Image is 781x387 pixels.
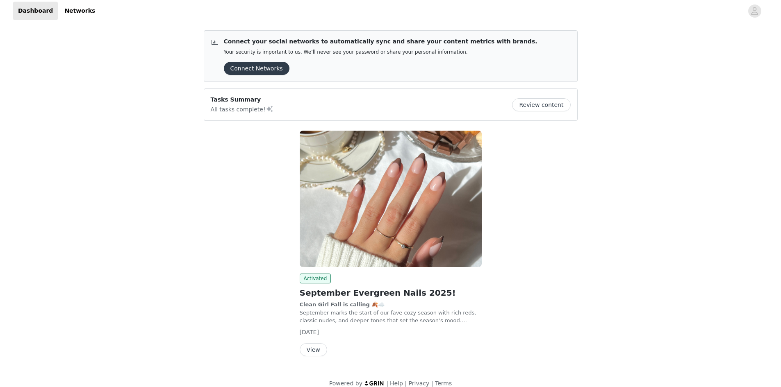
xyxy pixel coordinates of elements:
span: | [431,380,433,387]
button: Connect Networks [224,62,289,75]
button: View [300,343,327,356]
span: | [386,380,388,387]
a: Privacy [409,380,430,387]
p: All tasks complete! [211,104,274,114]
h2: September Evergreen Nails 2025! [300,287,482,299]
span: | [405,380,407,387]
span: [DATE] [300,329,319,335]
p: Tasks Summary [211,95,274,104]
span: Powered by [329,380,362,387]
img: logo [364,380,385,386]
button: Review content [512,98,570,111]
strong: Clean Girl Fall is calling 🍂☁️ [300,301,385,308]
a: Help [390,380,403,387]
p: Connect your social networks to automatically sync and share your content metrics with brands. [224,37,537,46]
a: Dashboard [13,2,58,20]
a: Terms [435,380,452,387]
a: Networks [59,2,100,20]
img: Glamnetic [300,131,482,267]
div: avatar [751,5,758,18]
a: View [300,347,327,353]
p: Your security is important to us. We’ll never see your password or share your personal information. [224,49,537,55]
span: Activated [300,274,331,283]
p: September marks the start of our fave cozy season with rich reds, classic nudes, and deeper tones... [300,301,482,325]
